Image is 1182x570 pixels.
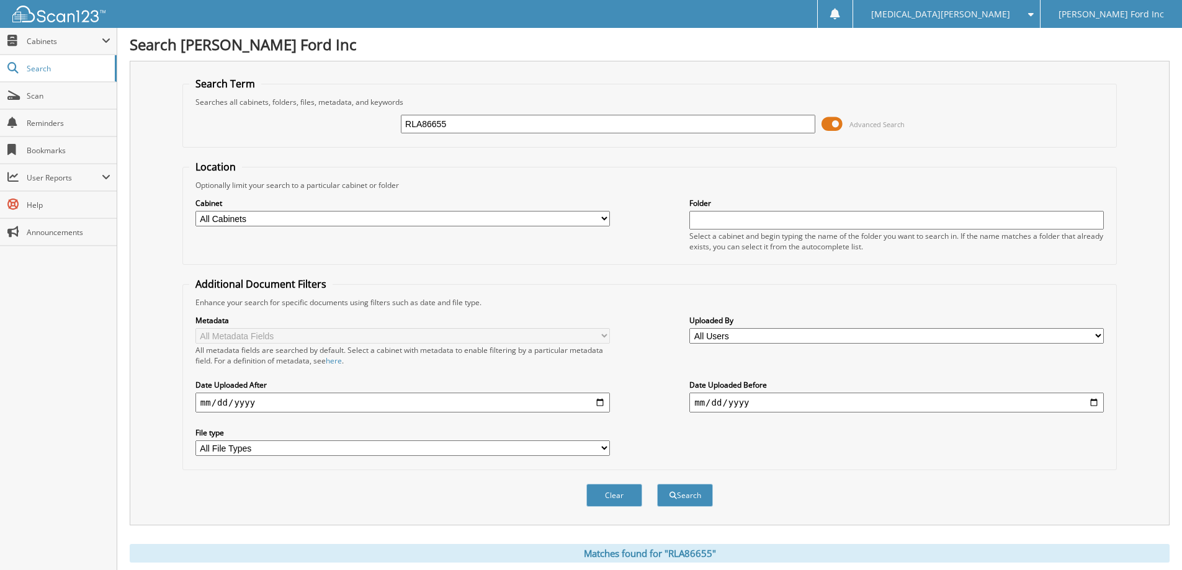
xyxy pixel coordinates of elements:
[130,544,1170,563] div: Matches found for "RLA86655"
[195,345,610,366] div: All metadata fields are searched by default. Select a cabinet with metadata to enable filtering b...
[27,63,109,74] span: Search
[27,200,110,210] span: Help
[195,427,610,438] label: File type
[189,97,1110,107] div: Searches all cabinets, folders, files, metadata, and keywords
[27,172,102,183] span: User Reports
[195,198,610,208] label: Cabinet
[195,380,610,390] label: Date Uploaded After
[189,277,333,291] legend: Additional Document Filters
[195,393,610,412] input: start
[586,484,642,507] button: Clear
[849,120,905,129] span: Advanced Search
[27,118,110,128] span: Reminders
[689,380,1104,390] label: Date Uploaded Before
[27,145,110,156] span: Bookmarks
[657,484,713,507] button: Search
[689,231,1104,252] div: Select a cabinet and begin typing the name of the folder you want to search in. If the name match...
[195,315,610,326] label: Metadata
[12,6,105,22] img: scan123-logo-white.svg
[189,180,1110,190] div: Optionally limit your search to a particular cabinet or folder
[689,315,1104,326] label: Uploaded By
[689,393,1104,412] input: end
[189,297,1110,308] div: Enhance your search for specific documents using filters such as date and file type.
[1059,11,1164,18] span: [PERSON_NAME] Ford Inc
[689,198,1104,208] label: Folder
[27,227,110,238] span: Announcements
[871,11,1010,18] span: [MEDICAL_DATA][PERSON_NAME]
[27,36,102,47] span: Cabinets
[27,91,110,101] span: Scan
[326,355,342,366] a: here
[189,77,261,91] legend: Search Term
[189,160,242,174] legend: Location
[130,34,1170,55] h1: Search [PERSON_NAME] Ford Inc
